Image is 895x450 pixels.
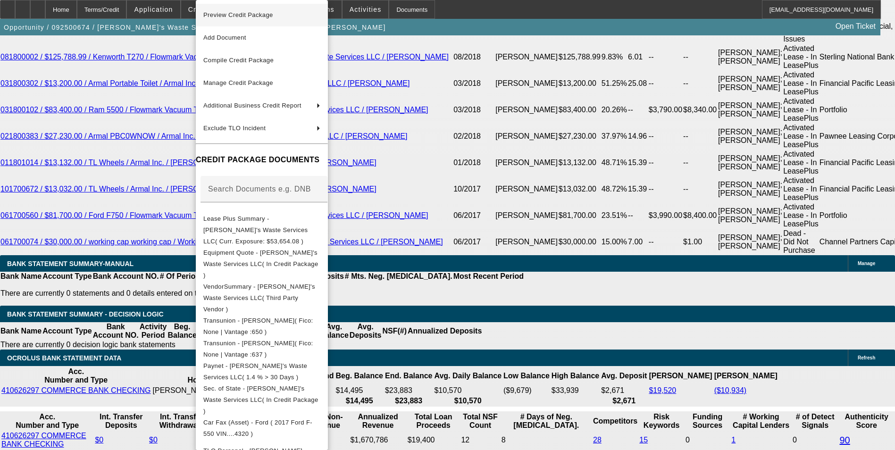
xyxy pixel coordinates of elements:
span: Sec. of State - [PERSON_NAME]'s Waste Services LLC( In Credit Package ) [203,385,318,415]
button: Sec. of State - Charlene's Waste Services LLC( In Credit Package ) [196,383,328,417]
button: Paynet - Charlene's Waste Services LLC( 1.4 % > 30 Days ) [196,360,328,383]
span: VendorSummary - [PERSON_NAME]'s Waste Services LLC( Third Party Vendor ) [203,283,315,313]
span: Lease Plus Summary - [PERSON_NAME]'s Waste Services LLC( Curr. Exposure: $53,654.08 ) [203,215,308,245]
span: Equipment Quote - [PERSON_NAME]'s Waste Services LLC( In Credit Package ) [203,249,318,279]
span: Compile Credit Package [203,57,274,64]
span: Transunion - [PERSON_NAME]( Fico: None | Vantage :650 ) [203,317,313,335]
span: Transunion - [PERSON_NAME]( Fico: None | Vantage :637 ) [203,340,313,358]
h4: CREDIT PACKAGE DOCUMENTS [196,154,328,166]
button: Equipment Quote - Charlene's Waste Services LLC( In Credit Package ) [196,247,328,281]
mat-label: Search Documents e.g. DNB [208,185,311,193]
span: Manage Credit Package [203,79,273,86]
button: Car Fax (Asset) - Ford ( 2017 Ford F-550 VIN....4320 ) [196,417,328,440]
span: Additional Business Credit Report [203,102,301,109]
span: Car Fax (Asset) - Ford ( 2017 Ford F-550 VIN....4320 ) [203,419,312,437]
span: Preview Credit Package [203,11,273,18]
button: Lease Plus Summary - Charlene's Waste Services LLC( Curr. Exposure: $53,654.08 ) [196,213,328,247]
span: Exclude TLO Incident [203,125,266,132]
button: Transunion - Endsley, Tommy( Fico: None | Vantage :650 ) [196,315,328,338]
span: Add Document [203,34,246,41]
button: VendorSummary - Charlene's Waste Services LLC( Third Party Vendor ) [196,281,328,315]
span: Paynet - [PERSON_NAME]'s Waste Services LLC( 1.4 % > 30 Days ) [203,362,307,381]
button: Transunion - Endsley, Charlene( Fico: None | Vantage :637 ) [196,338,328,360]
